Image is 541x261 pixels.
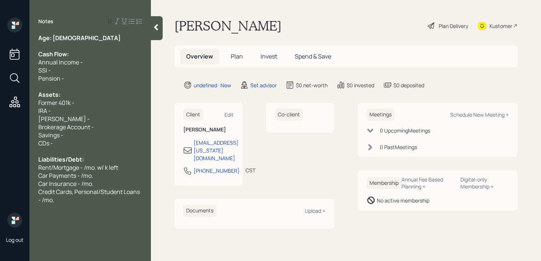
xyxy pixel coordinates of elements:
[38,66,51,74] span: SSI -
[194,167,240,174] div: [PHONE_NUMBER]
[6,236,24,243] div: Log out
[38,123,94,131] span: Brokerage Account -
[250,81,277,89] div: Set advisor
[186,52,213,60] span: Overview
[183,127,234,133] h6: [PERSON_NAME]
[367,177,402,189] h6: Membership
[7,213,22,228] img: retirable_logo.png
[231,52,243,60] span: Plan
[367,109,395,121] h6: Meetings
[194,81,231,89] div: undefined · New
[38,34,121,42] span: Age: [DEMOGRAPHIC_DATA]
[402,176,455,190] div: Annual Fee Based Planning +
[295,52,331,60] span: Spend & Save
[245,166,255,174] div: CST
[261,52,277,60] span: Invest
[183,109,203,121] h6: Client
[305,207,325,214] div: Upload +
[393,81,424,89] div: $0 deposited
[38,139,53,147] span: CDs -
[38,18,53,25] label: Notes
[439,22,468,30] div: Plan Delivery
[380,127,430,134] div: 0 Upcoming Meeting s
[194,139,238,162] div: [EMAIL_ADDRESS][US_STATE][DOMAIN_NAME]
[38,163,118,172] span: Rent/Mortgage - /mo. w/ k left
[38,131,63,139] span: Savings -
[174,18,282,34] h1: [PERSON_NAME]
[38,107,51,115] span: IRA -
[275,109,303,121] h6: Co-client
[38,99,74,107] span: Former 401k -
[183,205,216,217] h6: Documents
[380,143,417,151] div: 0 Past Meeting s
[38,50,69,58] span: Cash Flow:
[38,180,93,188] span: Car Insurance - /mo.
[38,58,83,66] span: Annual Income -
[38,188,141,204] span: Credit Cards, Personal/Student Loans - /mo.
[450,111,509,118] div: Schedule New Meeting +
[38,172,93,180] span: Car Payments - /mo.
[38,74,64,82] span: Pension -
[224,111,234,118] div: Edit
[347,81,374,89] div: $0 invested
[460,176,509,190] div: Digital-only Membership +
[38,91,60,99] span: Assets:
[38,115,90,123] span: [PERSON_NAME] -
[38,155,84,163] span: Liabilities/Debt:
[296,81,328,89] div: $0 net-worth
[377,197,429,204] div: No active membership
[489,22,512,30] div: Kustomer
